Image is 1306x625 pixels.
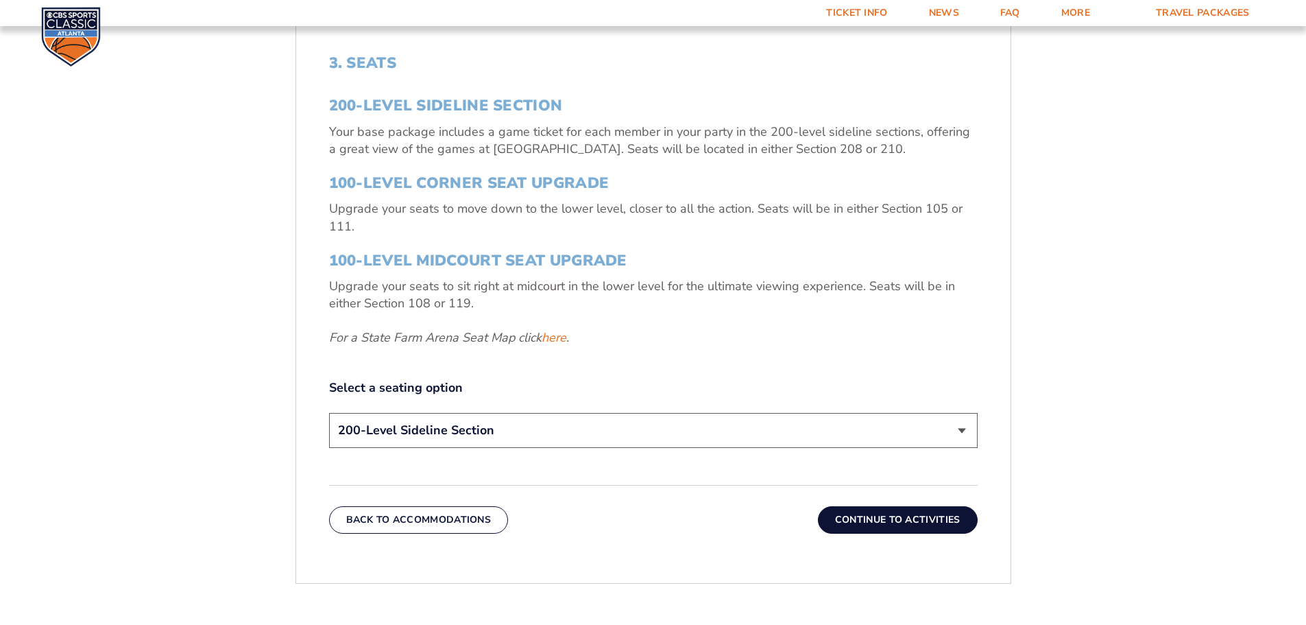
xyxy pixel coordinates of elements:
[329,123,978,158] p: Your base package includes a game ticket for each member in your party in the 200-level sideline ...
[329,506,509,534] button: Back To Accommodations
[542,329,566,346] a: here
[329,200,978,235] p: Upgrade your seats to move down to the lower level, closer to all the action. Seats will be in ei...
[41,7,101,67] img: CBS Sports Classic
[329,174,978,192] h3: 100-Level Corner Seat Upgrade
[329,379,978,397] label: Select a seating option
[329,329,569,346] em: For a State Farm Arena Seat Map click .
[818,506,978,534] button: Continue To Activities
[329,252,978,270] h3: 100-Level Midcourt Seat Upgrade
[329,97,978,115] h3: 200-Level Sideline Section
[329,54,978,72] h2: 3. Seats
[329,278,978,312] p: Upgrade your seats to sit right at midcourt in the lower level for the ultimate viewing experienc...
